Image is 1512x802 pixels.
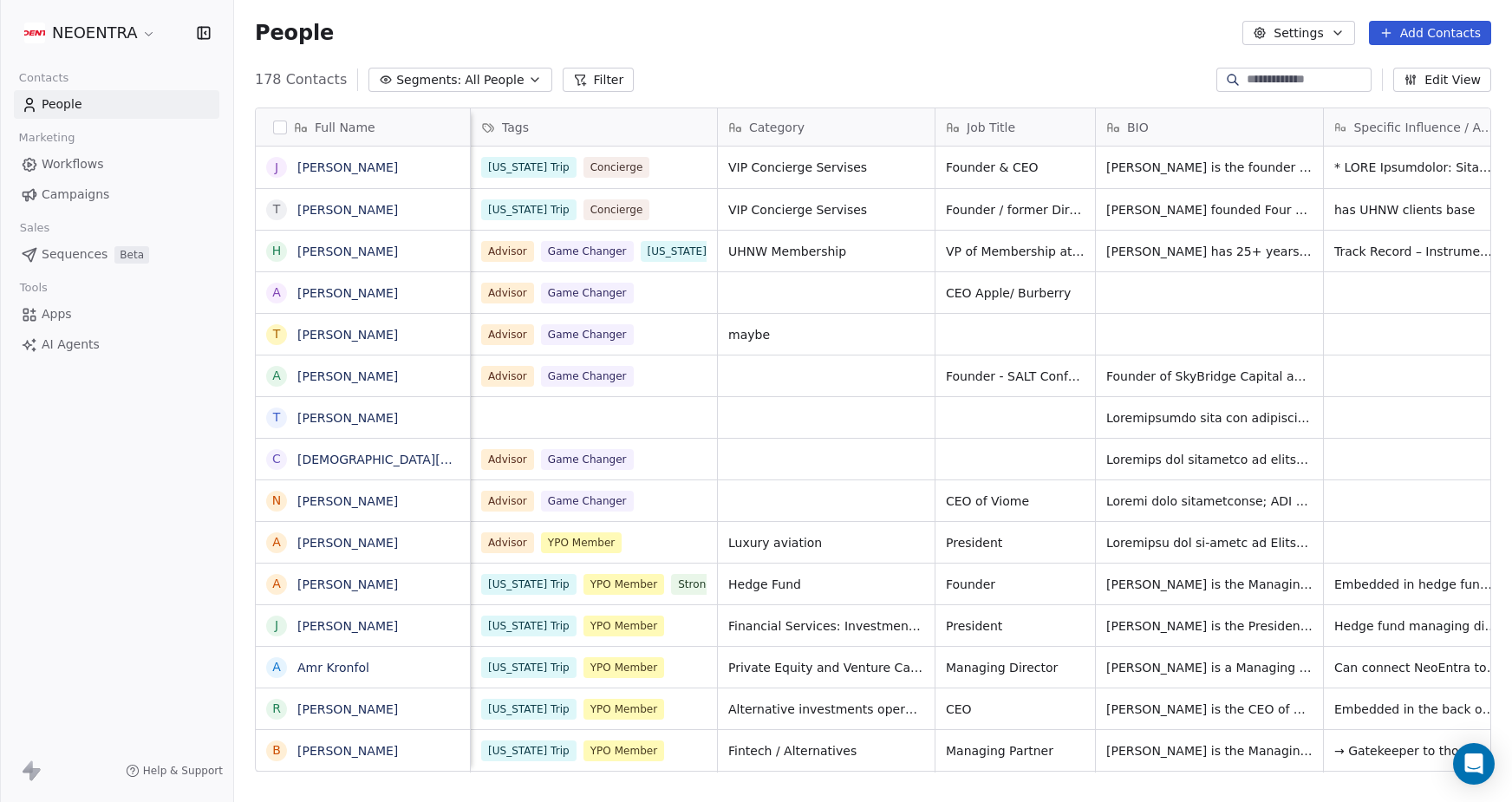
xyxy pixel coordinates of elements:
span: [US_STATE] Trip [641,241,736,262]
div: Full Name [256,108,470,146]
span: Advisor [481,366,534,387]
span: People [255,20,334,46]
div: A [272,284,281,302]
span: Advisor [481,283,534,303]
span: CEO Apple/ Burberry [946,284,1085,302]
img: Additional.svg [24,23,45,43]
button: Edit View [1393,68,1491,92]
a: Apps [14,300,219,329]
span: Founder - SALT Conference and SkyBridge Capital [946,368,1085,385]
a: [PERSON_NAME] [297,160,398,174]
span: Segments: [396,71,461,89]
a: [PERSON_NAME] [297,203,398,217]
span: [US_STATE] Trip [481,740,577,761]
span: YPO Member [541,532,622,553]
span: Full Name [315,119,375,136]
span: Game Changer [541,449,634,470]
span: Managing Director [946,659,1085,676]
div: A [272,658,281,676]
span: [US_STATE] Trip [481,574,577,595]
div: Specific Influence / Access [1324,108,1509,146]
span: Strong Match [671,574,754,595]
div: grid [256,147,471,773]
span: President [946,534,1085,551]
a: [PERSON_NAME] [297,744,398,758]
div: A [272,533,281,551]
span: Financial Services: Investment Services [728,617,924,635]
span: * LORE Ipsumdolor: Sitam “con adipi’e seddoei temporinc utlaboree,” dolorem aliqua enimadmi venia... [1334,159,1499,176]
span: Concierge [583,199,650,220]
div: Category [718,108,935,146]
div: Open Intercom Messenger [1453,743,1495,785]
a: Campaigns [14,180,219,209]
span: CEO of Viome [946,492,1085,510]
span: Track Record – Instrumental in building TIGER 21’s high-ticket membership model (18 years scaling... [1334,243,1499,260]
span: VP of Membership at Tiger for 13 years. [946,243,1085,260]
span: Advisor [481,241,534,262]
span: VIP Concierge Servises [728,159,924,176]
span: YPO Member [583,574,665,595]
span: Founder & CEO [946,159,1085,176]
button: Filter [563,68,635,92]
span: Loremipsumdo sita con adipiscinge seddoeius. Tempori ut labor etd mag 0-Aliq Enimadmi/Veni/Quis n... [1106,409,1313,427]
span: NEOENTRA [52,22,138,44]
span: [PERSON_NAME] is the President of [PERSON_NAME] [PERSON_NAME] Capital Management, a $38B+ global ... [1106,617,1313,635]
span: Loremipsu dol si-ametc ad Elitsedd Eius, temporinci ut l etdol magnaa en adm venia qu nostrud exe... [1106,534,1313,551]
div: J [275,159,278,177]
span: [PERSON_NAME] has 25+ years’ experience in UHNW client engagement and high-ticket sales. He spent... [1106,243,1313,260]
a: [PERSON_NAME] [297,328,398,342]
span: Sequences [42,245,108,264]
span: President [946,617,1085,635]
div: A [272,367,281,385]
a: AI Agents [14,330,219,359]
span: Help & Support [143,764,223,778]
a: Workflows [14,150,219,179]
span: [PERSON_NAME] is the founder of Luxury Attaché, a premier lifestyle concierge firm catering to an... [1106,159,1313,176]
span: AI Agents [42,336,100,354]
div: H [272,242,282,260]
a: [PERSON_NAME] [297,536,398,550]
span: [US_STATE] Trip [481,699,577,720]
div: A [272,575,281,593]
button: Add Contacts [1369,21,1491,45]
span: [US_STATE] Trip [481,657,577,678]
a: [PERSON_NAME] [297,411,398,425]
span: Sales [12,215,57,241]
span: Loremips dol sitametco ad elitsed & doeiusm. Temporinci ut l Etdolo magnaal enimadmini ven quisno... [1106,451,1313,468]
span: Game Changer [541,283,634,303]
div: T [273,325,281,343]
span: CEO [946,701,1085,718]
span: Managing Partner [946,742,1085,760]
div: T [273,200,281,218]
span: → Gatekeeper to thousands of RIAs and private wealth advisors managing trillions. → Deeply embedd... [1334,742,1499,760]
span: Founder [946,576,1085,593]
span: YPO Member [583,657,665,678]
a: [PERSON_NAME] [297,494,398,508]
span: Can connect NeoEntra to: • Growth equity allocators and institutional PE players • Consumer welln... [1334,659,1499,676]
span: Advisor [481,449,534,470]
span: [US_STATE] Trip [481,616,577,636]
div: N [272,492,281,510]
div: Tags [471,108,717,146]
a: [PERSON_NAME] [297,245,398,258]
div: BIO [1096,108,1323,146]
span: Tools [12,275,55,301]
span: Marketing [11,125,82,151]
span: Game Changer [541,241,634,262]
a: Amr Kronfol [297,661,369,675]
span: Founder / former Director of North American Membership for Quintessentially [946,201,1085,218]
a: [PERSON_NAME] [297,286,398,300]
span: People [42,95,82,114]
a: SequencesBeta [14,240,219,269]
div: Job Title [935,108,1095,146]
span: Category [749,119,805,136]
span: [PERSON_NAME] is the Managing Partner at CAIS Group, a leading fintech platform that connects tho... [1106,742,1313,760]
span: BIO [1127,119,1149,136]
span: YPO Member [583,699,665,720]
span: Loremi dolo sitametconse; ADI el Seddo. Eius, t inci-utla etdoloremag ali enimadm ve QuisNostr, E... [1106,492,1313,510]
div: B [272,741,281,760]
button: Settings [1242,21,1354,45]
a: [PERSON_NAME] [297,619,398,633]
div: T [273,408,281,427]
span: Game Changer [541,366,634,387]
